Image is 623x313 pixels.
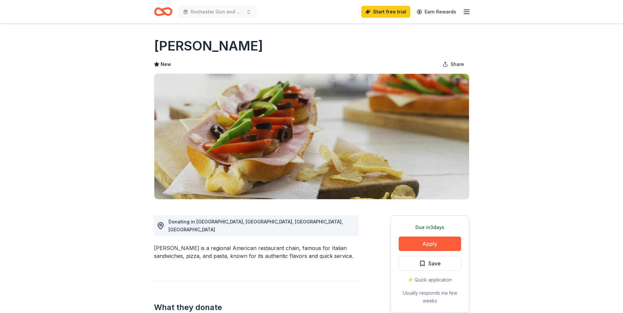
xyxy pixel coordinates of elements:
[413,6,460,18] a: Earn Rewards
[428,259,441,268] span: Save
[161,60,171,68] span: New
[399,256,461,271] button: Save
[154,244,359,260] div: [PERSON_NAME] is a regional American restaurant chain, famous for Italian sandwiches, pizza, and ...
[361,6,410,18] a: Start free trial
[178,5,256,18] button: Rochester Gun and Hoses Golf Tournament
[154,37,263,55] h1: [PERSON_NAME]
[154,302,359,313] h2: What they donate
[437,58,469,71] button: Share
[154,74,469,199] img: Image for Amato's
[399,237,461,251] button: Apply
[399,276,461,284] div: ⚡️ Quick application
[168,219,343,232] span: Donating in [GEOGRAPHIC_DATA], [GEOGRAPHIC_DATA], [GEOGRAPHIC_DATA], [GEOGRAPHIC_DATA]
[399,223,461,231] div: Due in 3 days
[154,4,172,19] a: Home
[191,8,243,16] span: Rochester Gun and Hoses Golf Tournament
[399,289,461,305] div: Usually responds in a few weeks
[451,60,464,68] span: Share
